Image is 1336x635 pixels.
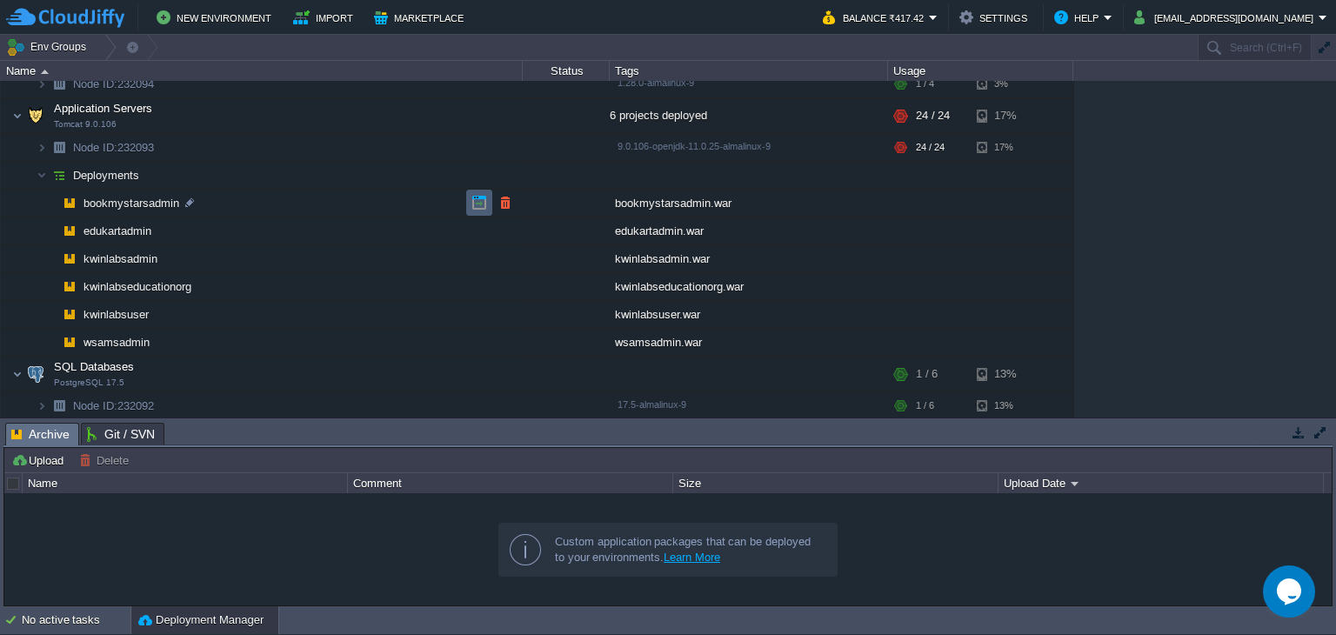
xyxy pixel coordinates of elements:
button: Env Groups [6,35,92,59]
img: AMDAwAAAACH5BAEAAAAALAAAAAABAAEAAAICRAEAOw== [23,358,48,392]
div: 1 / 6 [916,358,938,392]
span: PostgreSQL 17.5 [54,378,124,389]
a: Node ID:232092 [71,399,157,414]
img: AMDAwAAAACH5BAEAAAAALAAAAAABAAEAAAICRAEAOw== [37,135,47,162]
div: 24 / 24 [916,135,945,162]
a: Application ServersTomcat 9.0.106 [52,103,155,116]
a: kwinlabsuser [82,308,151,323]
div: Upload Date [999,473,1323,493]
div: wsamsadmin.war [610,330,888,357]
a: kwinlabsadmin [82,252,160,267]
img: AMDAwAAAACH5BAEAAAAALAAAAAABAAEAAAICRAEAOw== [47,218,57,245]
div: Name [23,473,347,493]
a: wsamsadmin [82,336,152,351]
button: Delete [79,452,134,468]
a: edukartadmin [82,224,154,239]
div: Custom application packages that can be deployed to your environments. [555,534,823,565]
img: AMDAwAAAACH5BAEAAAAALAAAAAABAAEAAAICRAEAOw== [57,246,82,273]
img: AMDAwAAAACH5BAEAAAAALAAAAAABAAEAAAICRAEAOw== [57,330,82,357]
div: Comment [349,473,672,493]
img: AMDAwAAAACH5BAEAAAAALAAAAAABAAEAAAICRAEAOw== [47,135,71,162]
a: Node ID:232094 [71,77,157,92]
div: 13% [977,393,1033,420]
a: Learn More [664,551,720,564]
div: 1 / 6 [916,393,934,420]
span: Node ID: [73,78,117,91]
button: Help [1054,7,1104,28]
img: AMDAwAAAACH5BAEAAAAALAAAAAABAAEAAAICRAEAOw== [47,330,57,357]
span: Node ID: [73,400,117,413]
div: 13% [977,358,1033,392]
span: Archive [11,424,70,445]
span: Tomcat 9.0.106 [54,120,117,130]
img: AMDAwAAAACH5BAEAAAAALAAAAAABAAEAAAICRAEAOw== [37,163,47,190]
a: SQL DatabasesPostgreSQL 17.5 [52,361,137,374]
img: AMDAwAAAACH5BAEAAAAALAAAAAABAAEAAAICRAEAOw== [47,393,71,420]
span: Application Servers [52,102,155,117]
div: No active tasks [22,606,130,634]
iframe: chat widget [1263,565,1319,618]
a: kwinlabseducationorg [82,280,194,295]
img: AMDAwAAAACH5BAEAAAAALAAAAAABAAEAAAICRAEAOw== [47,274,57,301]
div: 6 projects deployed [610,99,888,134]
div: kwinlabsadmin.war [610,246,888,273]
button: [EMAIL_ADDRESS][DOMAIN_NAME] [1134,7,1319,28]
img: AMDAwAAAACH5BAEAAAAALAAAAAABAAEAAAICRAEAOw== [47,246,57,273]
img: AMDAwAAAACH5BAEAAAAALAAAAAABAAEAAAICRAEAOw== [47,71,71,98]
div: kwinlabsuser.war [610,302,888,329]
a: bookmystarsadmin [82,197,182,211]
span: 232094 [71,77,157,92]
button: Marketplace [374,7,469,28]
span: 232093 [71,141,157,156]
div: bookmystarsadmin.war [610,190,888,217]
img: AMDAwAAAACH5BAEAAAAALAAAAAABAAEAAAICRAEAOw== [57,218,82,245]
img: AMDAwAAAACH5BAEAAAAALAAAAAABAAEAAAICRAEAOw== [57,302,82,329]
span: Node ID: [73,142,117,155]
div: 17% [977,99,1033,134]
span: 17.5-almalinux-9 [618,400,686,411]
span: Git / SVN [87,424,155,444]
img: CloudJiffy [6,7,124,29]
img: AMDAwAAAACH5BAEAAAAALAAAAAABAAEAAAICRAEAOw== [47,190,57,217]
span: 9.0.106-openjdk-11.0.25-almalinux-9 [618,142,771,152]
img: AMDAwAAAACH5BAEAAAAALAAAAAABAAEAAAICRAEAOw== [57,190,82,217]
img: AMDAwAAAACH5BAEAAAAALAAAAAABAAEAAAICRAEAOw== [41,70,49,74]
div: Size [674,473,998,493]
img: AMDAwAAAACH5BAEAAAAALAAAAAABAAEAAAICRAEAOw== [12,358,23,392]
img: AMDAwAAAACH5BAEAAAAALAAAAAABAAEAAAICRAEAOw== [37,393,47,420]
img: AMDAwAAAACH5BAEAAAAALAAAAAABAAEAAAICRAEAOw== [57,274,82,301]
a: Node ID:232093 [71,141,157,156]
span: 232092 [71,399,157,414]
div: Status [524,61,609,81]
div: 1 / 4 [916,71,934,98]
button: Balance ₹417.42 [823,7,929,28]
div: edukartadmin.war [610,218,888,245]
img: AMDAwAAAACH5BAEAAAAALAAAAAABAAEAAAICRAEAOw== [37,71,47,98]
button: Upload [11,452,69,468]
button: Import [293,7,358,28]
img: AMDAwAAAACH5BAEAAAAALAAAAAABAAEAAAICRAEAOw== [23,99,48,134]
button: Settings [959,7,1032,28]
div: Name [2,61,522,81]
div: Usage [889,61,1072,81]
a: Deployments [71,169,142,184]
span: SQL Databases [52,360,137,375]
div: kwinlabseducationorg.war [610,274,888,301]
div: 17% [977,135,1033,162]
button: Deployment Manager [138,612,264,629]
img: AMDAwAAAACH5BAEAAAAALAAAAAABAAEAAAICRAEAOw== [12,99,23,134]
img: AMDAwAAAACH5BAEAAAAALAAAAAABAAEAAAICRAEAOw== [47,302,57,329]
img: AMDAwAAAACH5BAEAAAAALAAAAAABAAEAAAICRAEAOw== [47,163,71,190]
span: 1.28.0-almalinux-9 [618,78,694,89]
button: New Environment [157,7,277,28]
div: Tags [611,61,887,81]
div: 24 / 24 [916,99,950,134]
div: 3% [977,71,1033,98]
